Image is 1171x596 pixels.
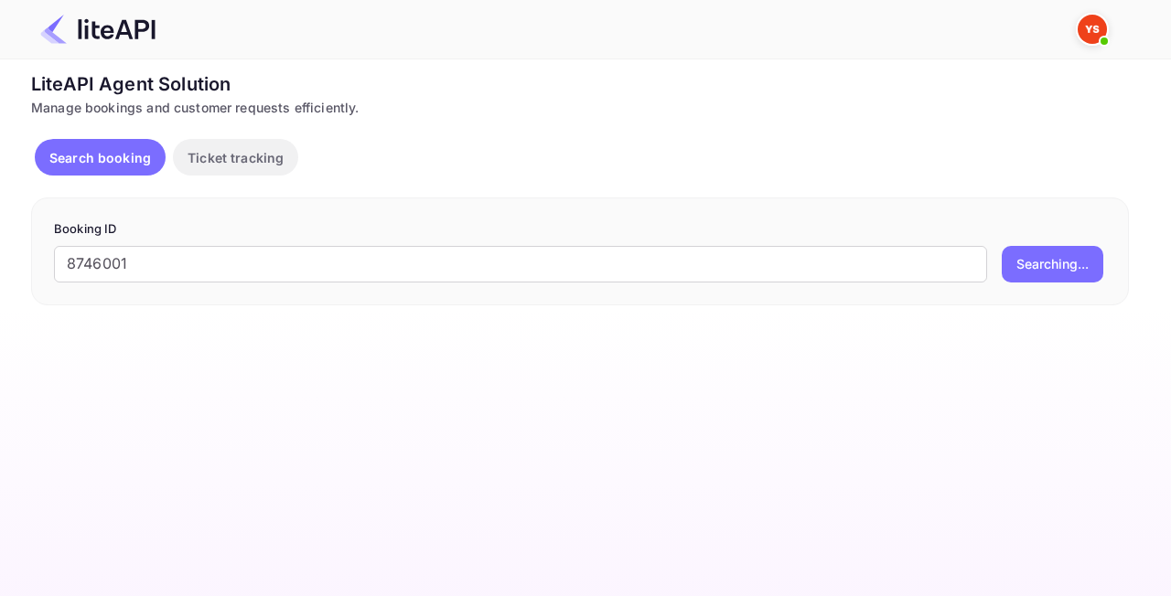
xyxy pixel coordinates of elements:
[188,148,284,167] p: Ticket tracking
[54,220,1106,239] p: Booking ID
[54,246,987,282] input: Enter Booking ID (e.g., 63782194)
[31,70,1129,98] div: LiteAPI Agent Solution
[1002,246,1103,282] button: Searching...
[49,148,151,167] p: Search booking
[31,98,1129,117] div: Manage bookings and customer requests efficiently.
[40,15,156,44] img: LiteAPI Logo
[1078,15,1107,44] img: Yandex Support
